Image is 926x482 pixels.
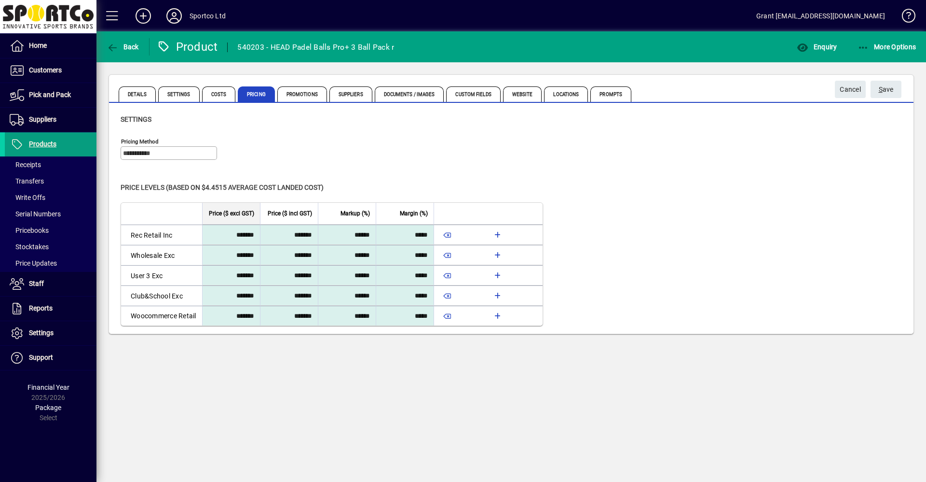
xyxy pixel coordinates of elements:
[27,383,69,391] span: Financial Year
[5,173,96,189] a: Transfers
[121,184,324,191] span: Price levels (based on $4.4515 Average cost landed cost)
[237,40,394,55] div: 540203 - HEAD Padel Balls Pro+ 3 Ball Pack r
[121,115,151,123] span: Settings
[10,210,61,218] span: Serial Numbers
[10,227,49,234] span: Pricebooks
[96,38,150,56] app-page-header-button: Back
[5,272,96,296] a: Staff
[158,86,200,102] span: Settings
[29,329,54,337] span: Settings
[29,42,47,49] span: Home
[128,7,159,25] button: Add
[107,43,139,51] span: Back
[121,306,202,326] td: Woocommerce Retail
[119,86,156,102] span: Details
[121,138,159,145] mat-label: Pricing method
[400,208,428,219] span: Margin (%)
[209,208,254,219] span: Price ($ excl GST)
[5,346,96,370] a: Support
[855,38,919,56] button: More Options
[5,222,96,239] a: Pricebooks
[29,140,56,148] span: Products
[5,206,96,222] a: Serial Numbers
[10,161,41,169] span: Receipts
[5,34,96,58] a: Home
[797,43,837,51] span: Enquiry
[29,66,62,74] span: Customers
[121,265,202,285] td: User 3 Exc
[871,81,901,98] button: Save
[29,304,53,312] span: Reports
[503,86,542,102] span: Website
[5,239,96,255] a: Stocktakes
[544,86,588,102] span: Locations
[277,86,327,102] span: Promotions
[238,86,275,102] span: Pricing
[5,156,96,173] a: Receipts
[104,38,141,56] button: Back
[121,245,202,265] td: Wholesale Exc
[794,38,839,56] button: Enquiry
[840,82,861,98] span: Cancel
[5,58,96,83] a: Customers
[5,108,96,132] a: Suppliers
[340,208,370,219] span: Markup (%)
[5,321,96,345] a: Settings
[879,85,883,93] span: S
[268,208,312,219] span: Price ($ incl GST)
[157,39,218,55] div: Product
[375,86,444,102] span: Documents / Images
[29,91,71,99] span: Pick and Pack
[121,285,202,306] td: Club&School Exc
[29,280,44,287] span: Staff
[35,404,61,411] span: Package
[5,255,96,271] a: Price Updates
[5,189,96,206] a: Write Offs
[10,243,49,251] span: Stocktakes
[329,86,372,102] span: Suppliers
[190,8,226,24] div: Sportco Ltd
[879,82,894,98] span: ave
[10,259,57,267] span: Price Updates
[858,43,916,51] span: More Options
[10,194,45,201] span: Write Offs
[835,81,866,98] button: Cancel
[159,7,190,25] button: Profile
[5,83,96,107] a: Pick and Pack
[121,225,202,245] td: Rec Retail Inc
[5,297,96,321] a: Reports
[202,86,236,102] span: Costs
[29,354,53,361] span: Support
[29,115,56,123] span: Suppliers
[756,8,885,24] div: Grant [EMAIL_ADDRESS][DOMAIN_NAME]
[895,2,914,33] a: Knowledge Base
[446,86,500,102] span: Custom Fields
[590,86,631,102] span: Prompts
[10,177,44,185] span: Transfers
